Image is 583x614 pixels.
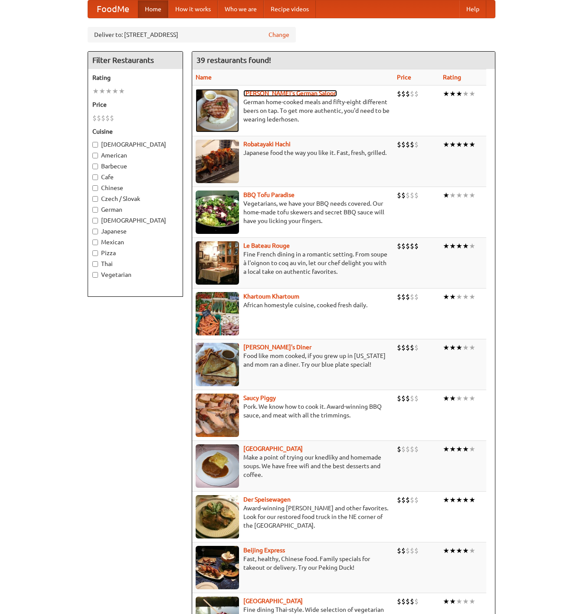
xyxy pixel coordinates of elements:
li: $ [406,140,410,149]
a: [PERSON_NAME]'s German Saloon [243,90,337,97]
li: ★ [456,546,462,555]
li: $ [397,89,401,99]
li: $ [410,495,414,505]
label: Thai [92,259,178,268]
label: Japanese [92,227,178,236]
li: $ [397,597,401,606]
li: ★ [469,190,475,200]
li: ★ [456,140,462,149]
input: Thai [92,261,98,267]
li: $ [397,495,401,505]
li: ★ [449,292,456,302]
input: Czech / Slovak [92,196,98,202]
a: Recipe videos [264,0,316,18]
input: Pizza [92,250,98,256]
li: ★ [462,190,469,200]
li: $ [414,546,419,555]
li: ★ [462,546,469,555]
label: Barbecue [92,162,178,171]
li: $ [97,113,101,123]
li: ★ [92,86,99,96]
li: ★ [462,140,469,149]
li: ★ [449,241,456,251]
input: Mexican [92,240,98,245]
li: ★ [469,241,475,251]
input: Japanese [92,229,98,234]
a: BBQ Tofu Paradise [243,191,295,198]
li: $ [401,495,406,505]
li: ★ [462,444,469,454]
li: ★ [449,343,456,352]
li: ★ [469,140,475,149]
li: $ [414,394,419,403]
h5: Cuisine [92,127,178,136]
label: Czech / Slovak [92,194,178,203]
li: ★ [443,444,449,454]
b: Beijing Express [243,547,285,554]
li: ★ [449,495,456,505]
li: ★ [449,394,456,403]
p: Fine French dining in a romantic setting. From soupe à l'oignon to coq au vin, let our chef delig... [196,250,390,276]
li: ★ [118,86,125,96]
div: Deliver to: [STREET_ADDRESS] [88,27,296,43]
li: ★ [456,241,462,251]
li: ★ [443,495,449,505]
h4: Filter Restaurants [88,52,183,69]
li: $ [410,394,414,403]
a: Price [397,74,411,81]
a: Rating [443,74,461,81]
img: czechpoint.jpg [196,444,239,488]
img: esthers.jpg [196,89,239,132]
li: ★ [443,394,449,403]
li: $ [406,190,410,200]
b: Robatayaki Hachi [243,141,291,148]
li: $ [410,190,414,200]
li: $ [414,495,419,505]
img: bateaurouge.jpg [196,241,239,285]
a: Le Bateau Rouge [243,242,290,249]
a: Who we are [218,0,264,18]
li: ★ [462,394,469,403]
li: $ [410,343,414,352]
li: ★ [449,597,456,606]
img: saucy.jpg [196,394,239,437]
label: Pizza [92,249,178,257]
p: German home-cooked meals and fifty-eight different beers on tap. To get more authentic, you'd nee... [196,98,390,124]
input: [DEMOGRAPHIC_DATA] [92,142,98,148]
a: Home [138,0,168,18]
li: $ [414,292,419,302]
li: $ [401,241,406,251]
a: Khartoum Khartoum [243,293,299,300]
li: ★ [456,190,462,200]
a: Name [196,74,212,81]
li: ★ [99,86,105,96]
li: ★ [456,89,462,99]
li: ★ [456,597,462,606]
li: $ [410,140,414,149]
li: ★ [443,190,449,200]
a: [GEOGRAPHIC_DATA] [243,445,303,452]
li: ★ [462,89,469,99]
li: $ [397,241,401,251]
li: $ [406,241,410,251]
li: ★ [469,343,475,352]
label: American [92,151,178,160]
li: $ [401,546,406,555]
li: $ [105,113,110,123]
li: ★ [469,292,475,302]
input: Cafe [92,174,98,180]
a: Saucy Piggy [243,394,276,401]
li: $ [406,597,410,606]
img: tofuparadise.jpg [196,190,239,234]
li: $ [410,241,414,251]
input: [DEMOGRAPHIC_DATA] [92,218,98,223]
input: Barbecue [92,164,98,169]
li: ★ [443,89,449,99]
img: sallys.jpg [196,343,239,386]
li: $ [397,343,401,352]
li: $ [414,140,419,149]
li: $ [406,343,410,352]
